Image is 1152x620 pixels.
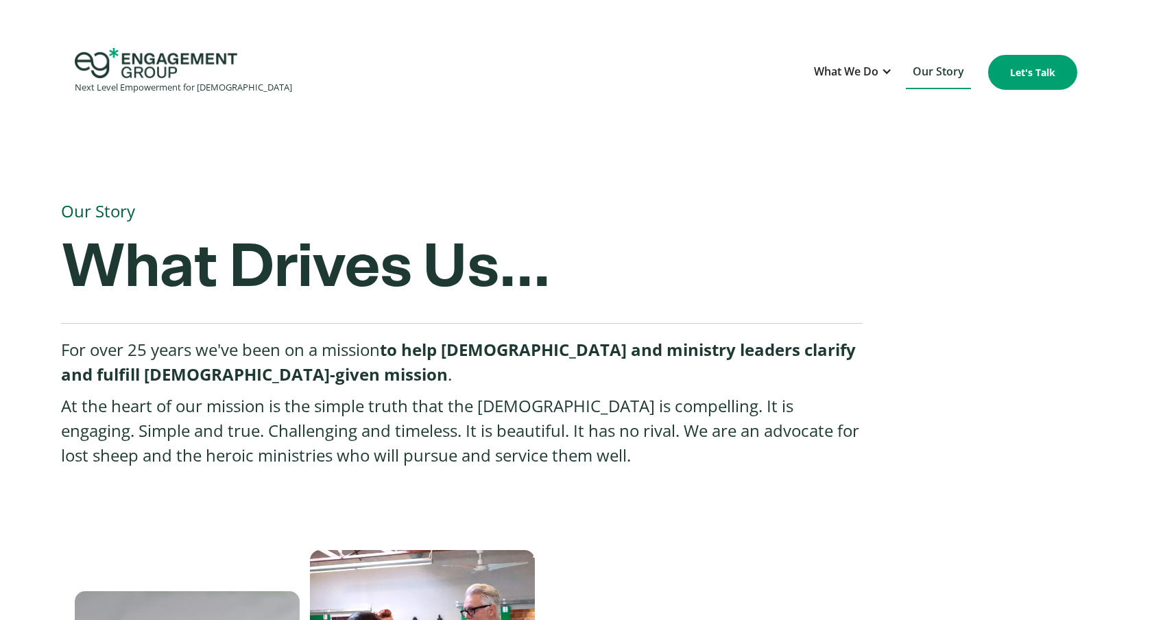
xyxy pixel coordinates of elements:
div: What We Do [814,62,878,81]
a: Our Story [906,56,971,89]
div: Next Level Empowerment for [DEMOGRAPHIC_DATA] [75,78,292,97]
a: Let's Talk [988,55,1077,90]
div: What We Do [807,56,899,89]
h1: Our Story [61,196,1064,226]
strong: What Drives Us... [61,237,550,298]
img: Engagement Group Logo Icon [75,48,237,78]
p: At the heart of our mission is the simple truth that the [DEMOGRAPHIC_DATA] is compelling. It is ... [61,394,863,468]
strong: to help [DEMOGRAPHIC_DATA] and ministry leaders clarify and fulfill [DEMOGRAPHIC_DATA]-given mission [61,338,856,385]
a: home [75,48,292,97]
p: For over 25 years we've been on a mission . [61,337,863,387]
